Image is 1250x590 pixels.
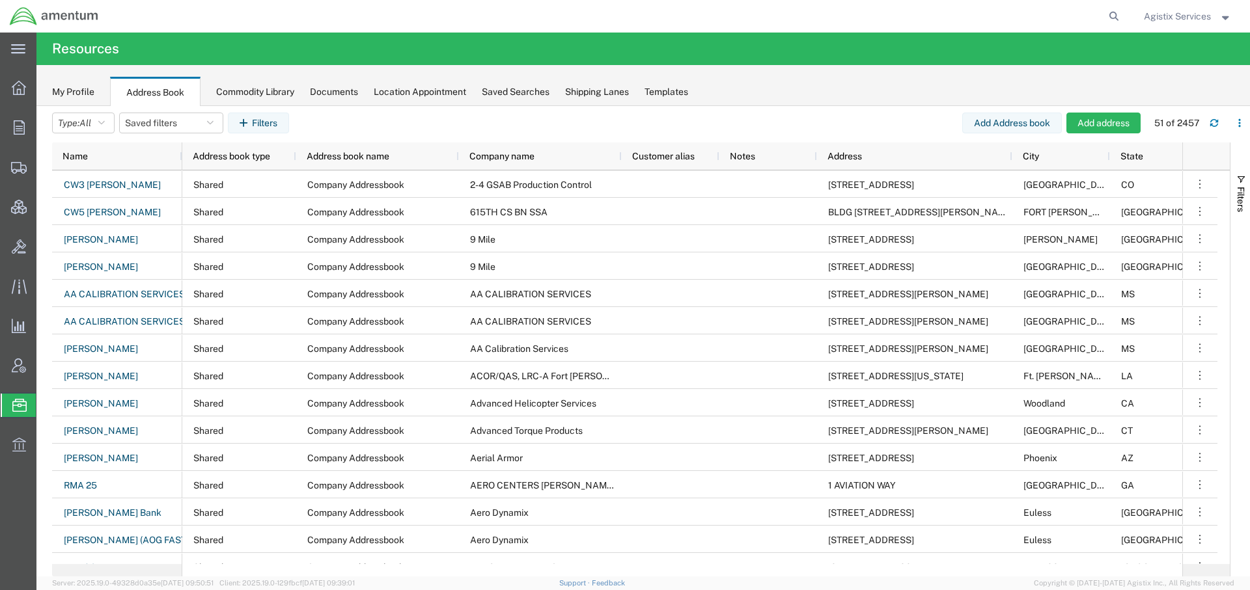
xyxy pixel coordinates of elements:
span: Name [62,151,88,161]
a: [PERSON_NAME] [63,394,139,414]
span: GA [1121,480,1134,490]
span: ATLANTA [1023,480,1117,490]
span: Aero Dynamix [470,507,529,518]
span: LA [1121,371,1133,381]
span: AA CALIBRATION SERVICES [470,289,591,299]
span: 111 ROOSEVELT HUDSON DRIVE [828,316,988,327]
span: 9 Mile [470,261,495,272]
span: BLDG 6998 MURPHY ROAD [828,207,1014,217]
button: Filters [228,113,289,133]
span: All [79,118,91,128]
a: [PERSON_NAME] Bank [63,503,162,524]
div: Location Appointment [374,85,466,99]
a: [PERSON_NAME] [63,448,139,469]
button: Type:All [52,113,115,133]
span: Shared [193,507,223,518]
span: YAZOO CITY [1023,289,1117,299]
span: Company Addressbook [307,180,404,190]
div: Templates [645,85,688,99]
span: Filters [1236,187,1246,212]
span: ACOR/QAS, LRC-A Fort Johnson [470,371,644,381]
div: 51 of 2457 [1154,116,1199,130]
span: 111 Roosevelt Hudson Drive [828,343,988,354]
span: Company Addressbook [307,535,404,545]
a: RMA 25 [63,476,98,496]
span: AA CALIBRATION SERVICES [470,316,591,327]
span: Ft. Johnson [1023,371,1110,381]
a: AA CALIBRATION SERVICES [63,284,186,305]
span: Advanced Helicopter Services [470,398,596,409]
span: Shared [193,562,223,572]
span: Customer alias [632,151,695,161]
span: Copyright © [DATE]-[DATE] Agistix Inc., All Rights Reserved [1034,578,1234,589]
span: Client: 2025.19.0-129fbcf [219,579,355,587]
h4: Resources [52,33,119,65]
span: TX [1121,207,1214,217]
span: Shared [193,261,223,272]
span: 3227 W. Euless Blvd [828,535,914,545]
span: 3227 W. Euless Blvd [828,507,914,518]
a: [PERSON_NAME] [63,339,139,360]
span: MS [1121,316,1135,327]
span: Shared [193,316,223,327]
span: Woodland [1023,398,1065,409]
span: TX [1121,261,1214,272]
span: Company Addressbook [307,507,404,518]
span: Euless [1023,535,1051,545]
span: Company Addressbook [307,425,404,436]
span: Shared [193,207,223,217]
span: 56 Budney Rd [828,425,988,436]
span: Company Addressbook [307,562,404,572]
button: Saved filters [119,113,223,133]
span: Euless [1023,507,1051,518]
span: MS [1121,289,1135,299]
a: [PERSON_NAME] [63,230,139,250]
span: Shared [193,480,223,490]
span: Shared [193,398,223,409]
span: Company Addressbook [307,398,404,409]
span: Company Addressbook [307,453,404,463]
span: AERO CENTERS EPPS ATLANTA (PDK) [470,480,736,490]
span: 395 Nine Mile Road [828,261,914,272]
span: Aero Dynamix [470,535,529,545]
a: CW5 [PERSON_NAME] [63,202,161,223]
button: Agistix Services [1143,8,1232,24]
div: Saved Searches [482,85,549,99]
span: Shared [193,343,223,354]
span: 3227 W EULESS BLVD STE 100 [828,562,914,572]
div: Commodity Library [216,85,294,99]
span: TX [1121,234,1214,245]
span: Sanderson [1023,234,1098,245]
span: Company Addressbook [307,316,404,327]
div: Documents [310,85,358,99]
button: Add address [1066,113,1141,133]
span: [DATE] 09:50:51 [161,579,214,587]
span: Address book type [193,151,270,161]
span: 111 ROOSEVELT HUDSON DRIVE [828,289,988,299]
span: Shared [193,234,223,245]
span: Aerial Armor [470,453,523,463]
span: Newington [1023,425,1117,436]
span: Company Addressbook [307,289,404,299]
span: TX [1121,535,1214,545]
span: Address book name [307,151,389,161]
a: [PERSON_NAME] [63,257,139,278]
span: Company Addressbook [307,234,404,245]
span: 9 Mile [470,234,495,245]
span: Company Addressbook [307,343,404,354]
span: MS [1121,343,1135,354]
a: [PERSON_NAME] [63,421,139,442]
span: TX [1121,562,1214,572]
span: Shared [193,425,223,436]
img: logo [9,7,99,26]
span: Shared [193,371,223,381]
span: AA Calibration Services [470,343,568,354]
span: AERO DYNAMIX INC [470,562,557,572]
span: Company Addressbook [307,371,404,381]
span: FORT CAVAZOS [1023,207,1122,217]
a: [PERSON_NAME] [63,366,139,387]
div: My Profile [52,85,94,99]
span: Shared [193,535,223,545]
span: 7885 California Ave [828,371,964,381]
span: State [1120,151,1143,161]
